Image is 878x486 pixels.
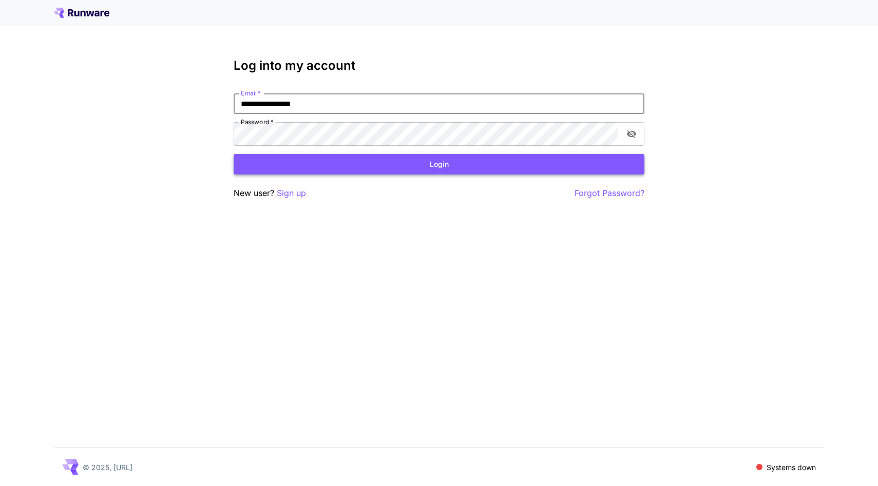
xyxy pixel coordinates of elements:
p: Systems down [767,462,816,473]
label: Password [241,118,274,126]
p: New user? [234,187,306,200]
button: Sign up [277,187,306,200]
button: Login [234,154,644,175]
h3: Log into my account [234,59,644,73]
label: Email [241,89,261,98]
p: © 2025, [URL] [83,462,132,473]
button: toggle password visibility [622,125,641,143]
button: Forgot Password? [575,187,644,200]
